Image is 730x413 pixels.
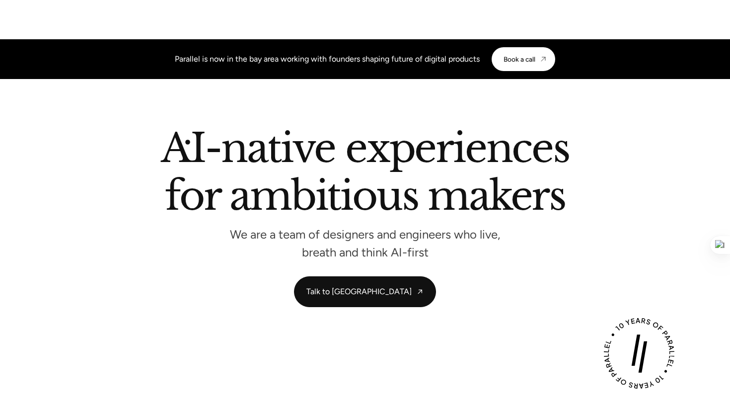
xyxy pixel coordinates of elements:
[539,55,547,63] img: CTA arrow image
[82,129,648,220] h2: AI-native experiences for ambitious makers
[504,55,535,63] div: Book a call
[175,53,480,65] div: Parallel is now in the bay area working with founders shaping future of digital products
[216,230,514,256] p: We are a team of designers and engineers who live, breath and think AI-first
[492,47,555,71] a: Book a call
